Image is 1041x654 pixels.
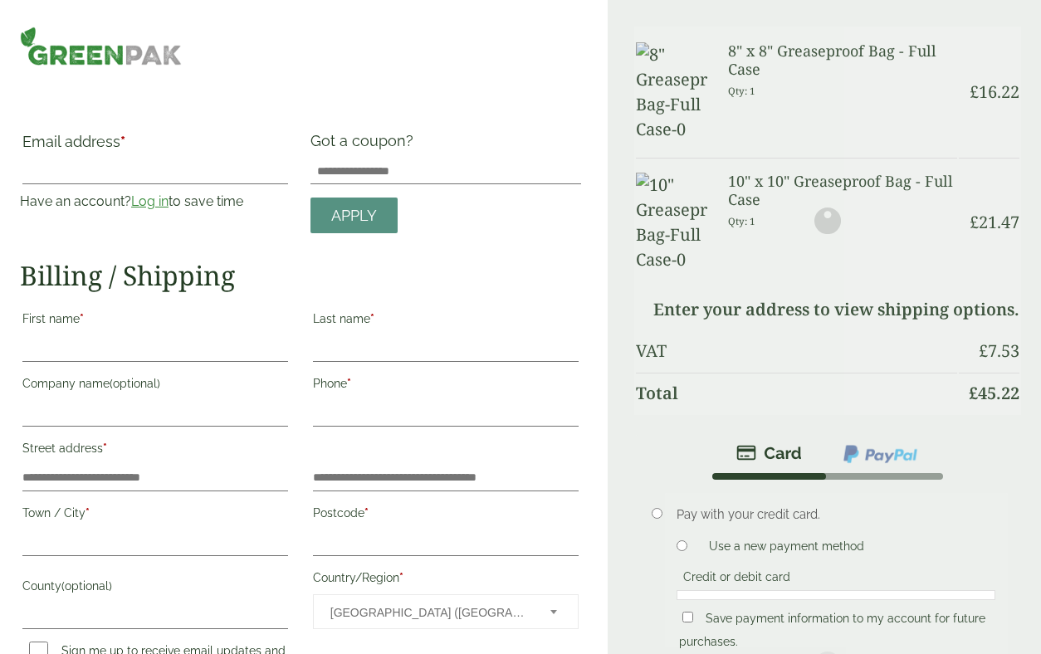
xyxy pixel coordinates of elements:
[20,27,182,66] img: GreenPak Supplies
[22,574,288,603] label: County
[313,372,579,400] label: Phone
[330,595,528,630] span: United Kingdom (UK)
[80,312,84,325] abbr: required
[22,134,288,158] label: Email address
[313,594,579,629] span: Country/Region
[22,437,288,465] label: Street address
[310,198,398,233] a: Apply
[399,571,403,584] abbr: required
[313,566,579,594] label: Country/Region
[20,192,291,212] p: Have an account? to save time
[120,133,125,150] abbr: required
[110,377,160,390] span: (optional)
[331,207,377,225] span: Apply
[22,307,288,335] label: First name
[313,501,579,530] label: Postcode
[20,260,581,291] h2: Billing / Shipping
[310,132,420,158] label: Got a coupon?
[131,193,169,209] a: Log in
[61,579,112,593] span: (optional)
[313,307,579,335] label: Last name
[22,372,288,400] label: Company name
[86,506,90,520] abbr: required
[370,312,374,325] abbr: required
[347,377,351,390] abbr: required
[103,442,107,455] abbr: required
[364,506,369,520] abbr: required
[22,501,288,530] label: Town / City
